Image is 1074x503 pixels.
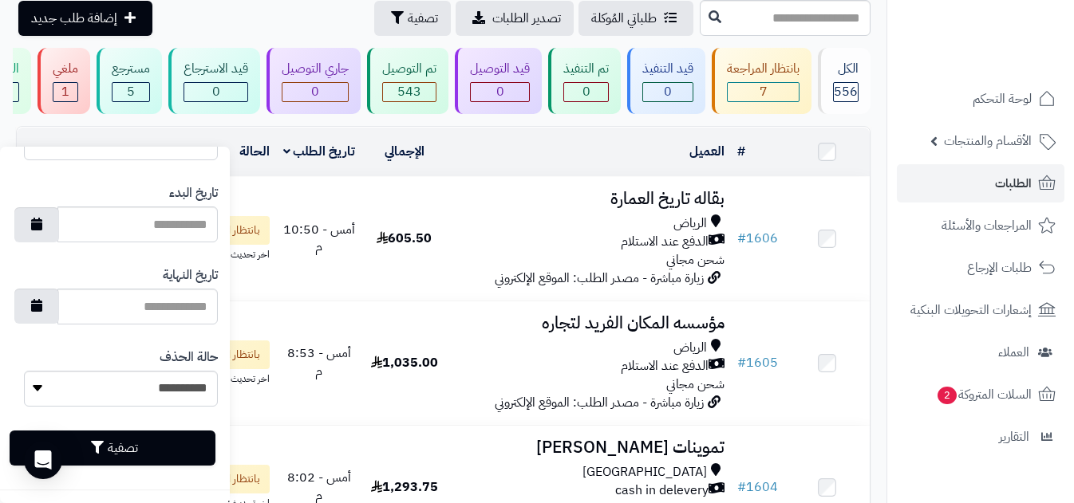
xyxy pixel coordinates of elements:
span: زيارة مباشرة - مصدر الطلب: الموقع الإلكتروني [495,269,704,288]
button: تصفية [374,1,451,36]
a: #1604 [737,477,778,497]
span: التقارير [999,426,1029,448]
span: 556 [834,82,858,101]
a: العميل [689,142,725,161]
a: التقارير [897,418,1064,456]
span: الرياض [673,214,707,233]
label: حالة الحذف [160,348,218,367]
span: الطلبات [995,172,1032,195]
span: 1,035.00 [371,353,438,372]
span: الأقسام والمنتجات [944,130,1032,152]
a: طلباتي المُوكلة [578,1,693,36]
span: [GEOGRAPHIC_DATA] [582,463,707,481]
span: 0 [212,82,220,101]
a: إضافة طلب جديد [18,1,152,36]
a: الحالة [239,142,270,161]
a: ملغي 1 [34,48,93,114]
a: جاري التوصيل 0 [263,48,364,114]
div: 7 [728,83,799,101]
a: مسترجع 5 [93,48,165,114]
a: المراجعات والأسئلة [897,206,1064,245]
span: السلات المتروكة [936,383,1032,406]
a: إشعارات التحويلات البنكية [897,291,1064,329]
span: العملاء [998,341,1029,363]
a: طلبات الإرجاع [897,249,1064,287]
div: مسترجع [112,60,150,78]
a: العملاء [897,333,1064,371]
span: تصدير الطلبات [492,9,561,28]
div: ملغي [53,60,78,78]
a: قيد التنفيذ 0 [624,48,709,114]
a: السلات المتروكة2 [897,375,1064,414]
span: 0 [311,82,319,101]
div: بانتظار المراجعة [727,60,800,78]
span: زيارة مباشرة - مصدر الطلب: الموقع الإلكتروني [495,393,704,412]
span: أمس - 10:50 م [283,220,355,257]
a: تم التنفيذ 0 [545,48,624,114]
div: 0 [471,83,529,101]
div: Open Intercom Messenger [24,441,62,479]
span: طلبات الإرجاع [967,257,1032,279]
div: 0 [282,83,348,101]
span: # [737,353,746,372]
span: 2 [938,387,957,404]
img: logo-2.png [965,39,1059,73]
span: cash in delevery [615,481,709,500]
span: 7 [760,82,768,101]
a: لوحة التحكم [897,80,1064,118]
a: قيد التوصيل 0 [452,48,545,114]
span: إشعارات التحويلات البنكية [910,299,1032,321]
span: الرياض [673,339,707,357]
span: # [737,477,746,497]
span: شحن مجاني [666,375,725,394]
a: الطلبات [897,164,1064,202]
a: تصدير الطلبات [456,1,574,36]
div: 0 [184,83,247,101]
div: قيد التنفيذ [642,60,693,78]
a: الإجمالي [385,142,424,161]
a: بانتظار المراجعة 7 [709,48,815,114]
a: #1606 [737,229,778,248]
div: تم التنفيذ [563,60,609,78]
a: # [737,142,745,161]
button: تصفية [10,430,215,466]
span: 1 [61,82,69,101]
span: شحن مجاني [666,250,725,269]
label: تاريخ النهاية [163,266,218,285]
span: 0 [664,82,672,101]
span: طلباتي المُوكلة [591,9,657,28]
span: 0 [582,82,590,101]
span: إضافة طلب جديد [31,9,117,28]
span: الدفع عند الاستلام [621,357,709,375]
h3: بقاله تاريخ العمارة [453,190,725,208]
a: الكل556 [815,48,874,114]
span: 543 [397,82,421,101]
a: تاريخ الطلب [283,142,356,161]
div: 0 [643,83,693,101]
a: تم التوصيل 543 [364,48,452,114]
div: قيد التوصيل [470,60,530,78]
span: الدفع عند الاستلام [621,233,709,251]
span: لوحة التحكم [973,88,1032,110]
span: 0 [496,82,504,101]
span: 1,293.75 [371,477,438,497]
label: تاريخ البدء [169,184,218,202]
div: الكل [833,60,859,78]
span: أمس - 8:53 م [287,344,351,381]
span: المراجعات والأسئلة [942,214,1032,237]
div: جاري التوصيل [282,60,349,78]
span: تصفية [408,9,438,28]
a: قيد الاسترجاع 0 [165,48,263,114]
div: 543 [383,83,436,101]
div: تم التوصيل [382,60,436,78]
div: 5 [113,83,149,101]
span: 605.50 [377,229,432,248]
div: قيد الاسترجاع [184,60,248,78]
div: 1 [53,83,77,101]
div: 0 [564,83,608,101]
h3: مؤسسه المكان الفريد لتجاره [453,314,725,332]
span: 5 [127,82,135,101]
h3: تموينات [PERSON_NAME] [453,438,725,457]
a: #1605 [737,353,778,372]
span: # [737,229,746,248]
